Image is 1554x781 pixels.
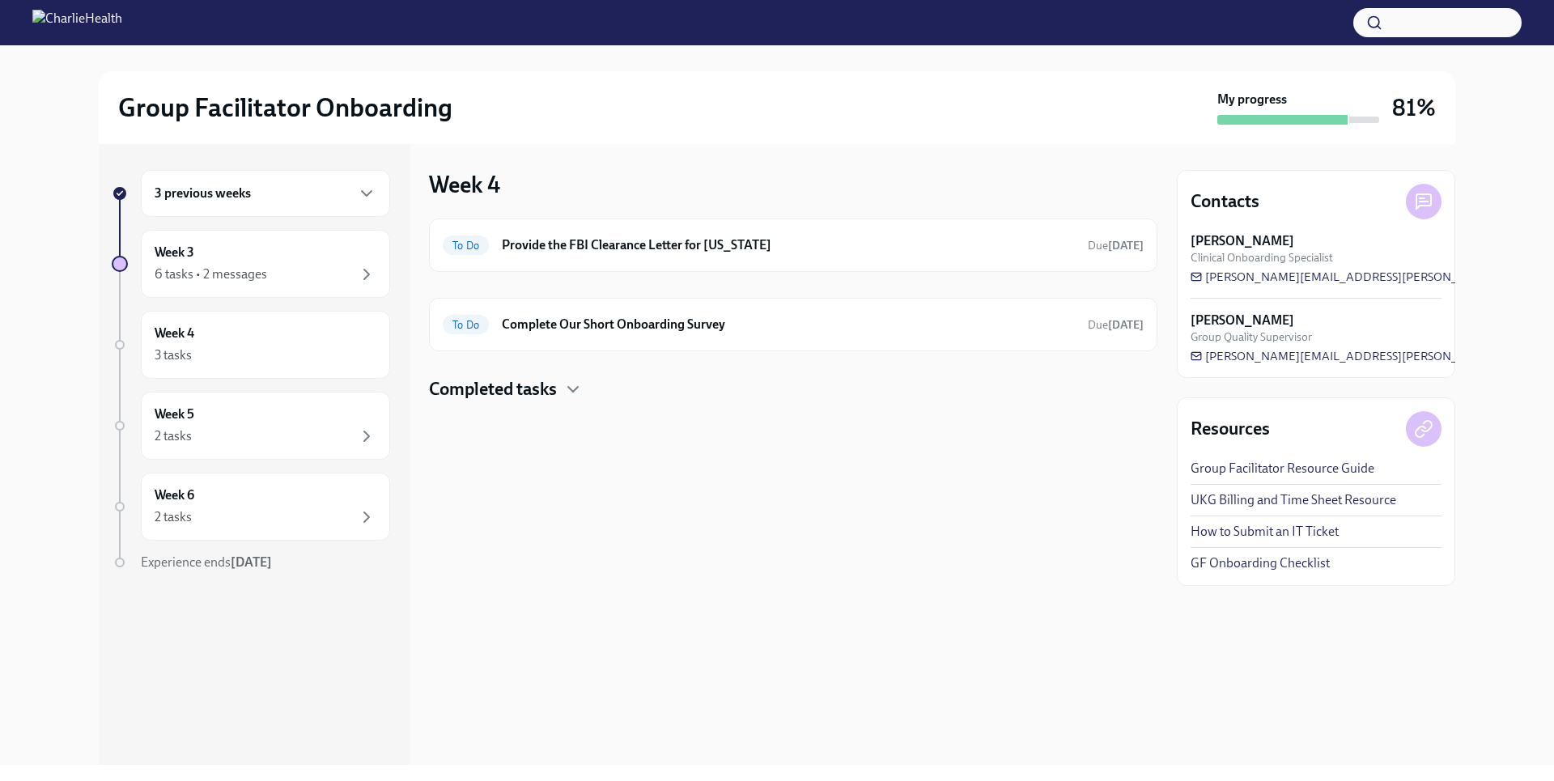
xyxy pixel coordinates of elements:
a: UKG Billing and Time Sheet Resource [1191,491,1396,509]
div: 2 tasks [155,427,192,445]
strong: My progress [1217,91,1287,108]
span: November 4th, 2025 08:00 [1088,238,1144,253]
a: Week 52 tasks [112,392,390,460]
div: 2 tasks [155,508,192,526]
h3: 81% [1392,93,1436,122]
h6: Provide the FBI Clearance Letter for [US_STATE] [502,236,1075,254]
h6: 3 previous weeks [155,185,251,202]
h4: Completed tasks [429,377,557,401]
strong: [DATE] [231,554,272,570]
h2: Group Facilitator Onboarding [118,91,452,124]
span: Group Quality Supervisor [1191,329,1312,345]
a: Week 43 tasks [112,311,390,379]
a: GF Onboarding Checklist [1191,554,1330,572]
div: 3 tasks [155,346,192,364]
h6: Week 4 [155,325,194,342]
span: November 10th, 2025 08:00 [1088,317,1144,333]
h6: Week 3 [155,244,194,261]
a: Group Facilitator Resource Guide [1191,460,1374,478]
a: Week 62 tasks [112,473,390,541]
strong: [DATE] [1108,239,1144,253]
a: To DoProvide the FBI Clearance Letter for [US_STATE]Due[DATE] [443,232,1144,258]
span: To Do [443,319,489,331]
div: 6 tasks • 2 messages [155,265,267,283]
a: How to Submit an IT Ticket [1191,523,1339,541]
strong: [PERSON_NAME] [1191,312,1294,329]
div: Completed tasks [429,377,1157,401]
h4: Contacts [1191,189,1259,214]
span: Due [1088,239,1144,253]
span: Clinical Onboarding Specialist [1191,250,1333,265]
h6: Week 5 [155,405,194,423]
a: Week 36 tasks • 2 messages [112,230,390,298]
div: 3 previous weeks [141,170,390,217]
h3: Week 4 [429,170,500,199]
a: To DoComplete Our Short Onboarding SurveyDue[DATE] [443,312,1144,337]
h6: Week 6 [155,486,194,504]
h4: Resources [1191,417,1270,441]
span: Experience ends [141,554,272,570]
strong: [DATE] [1108,318,1144,332]
span: To Do [443,240,489,252]
strong: [PERSON_NAME] [1191,232,1294,250]
img: CharlieHealth [32,10,122,36]
span: Due [1088,318,1144,332]
h6: Complete Our Short Onboarding Survey [502,316,1075,333]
